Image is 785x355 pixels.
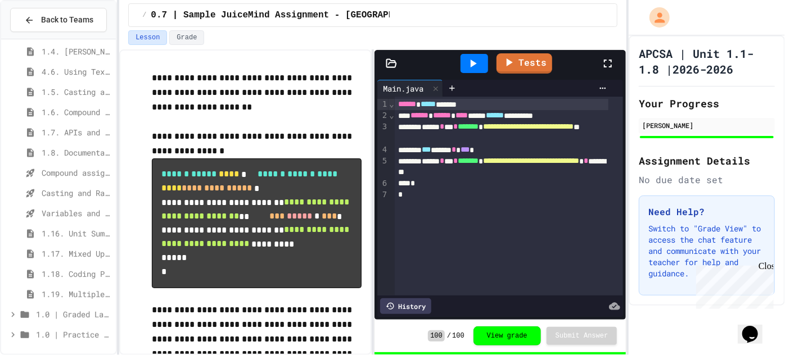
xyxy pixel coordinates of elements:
[648,205,765,219] h3: Need Help?
[41,14,93,26] span: Back to Teams
[380,298,431,314] div: History
[36,329,111,340] span: 1.0 | Practice Labs
[377,110,389,121] div: 2
[42,86,111,98] span: 1.5. Casting and Ranges of Values
[377,99,389,110] div: 1
[639,153,775,169] h2: Assignment Details
[389,111,394,120] span: Fold line
[142,11,146,20] span: /
[377,189,389,201] div: 7
[4,4,78,71] div: Chat with us now!Close
[42,167,111,179] span: Compound assignment operators - Quiz
[151,8,437,22] span: 0.7 | Sample JuiceMind Assignment - [GEOGRAPHIC_DATA]
[10,8,107,32] button: Back to Teams
[377,83,429,94] div: Main.java
[639,95,775,111] h2: Your Progress
[42,227,111,239] span: 1.16. Unit Summary 1a (1.1-1.6)
[169,30,204,45] button: Grade
[428,330,445,342] span: 100
[42,66,111,78] span: 4.6. Using Text Files
[42,207,111,219] span: Variables and Data Types - Quiz
[377,156,389,178] div: 5
[473,326,541,345] button: View grade
[452,331,464,340] span: 100
[447,331,451,340] span: /
[36,308,111,320] span: 1.0 | Graded Labs
[639,173,775,186] div: No due date set
[42,45,111,57] span: 1.4. [PERSON_NAME] and User Input
[389,99,394,108] span: Fold line
[692,261,774,309] iframe: chat widget
[377,121,389,144] div: 3
[42,248,111,260] span: 1.17. Mixed Up Code Practice 1.1-1.6
[42,268,111,280] span: 1.18. Coding Practice 1a (1.1-1.6)
[547,327,617,345] button: Submit Answer
[556,331,608,340] span: Submit Answer
[648,223,765,279] p: Switch to "Grade View" to access the chat feature and communicate with your teacher for help and ...
[642,120,772,130] div: [PERSON_NAME]
[128,30,167,45] button: Lesson
[42,288,111,300] span: 1.19. Multiple Choice Exercises for Unit 1a (1.1-1.6)
[497,53,552,74] a: Tests
[42,187,111,199] span: Casting and Ranges of variables - Quiz
[42,126,111,138] span: 1.7. APIs and Libraries
[738,310,774,344] iframe: chat widget
[638,4,673,30] div: My Account
[639,45,775,77] h1: APCSA | Unit 1.1- 1.8 |2026-2026
[377,80,443,97] div: Main.java
[42,147,111,158] span: 1.8. Documentation with Comments and Preconditions
[377,178,389,189] div: 6
[42,106,111,118] span: 1.6. Compound Assignment Operators
[377,144,389,156] div: 4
